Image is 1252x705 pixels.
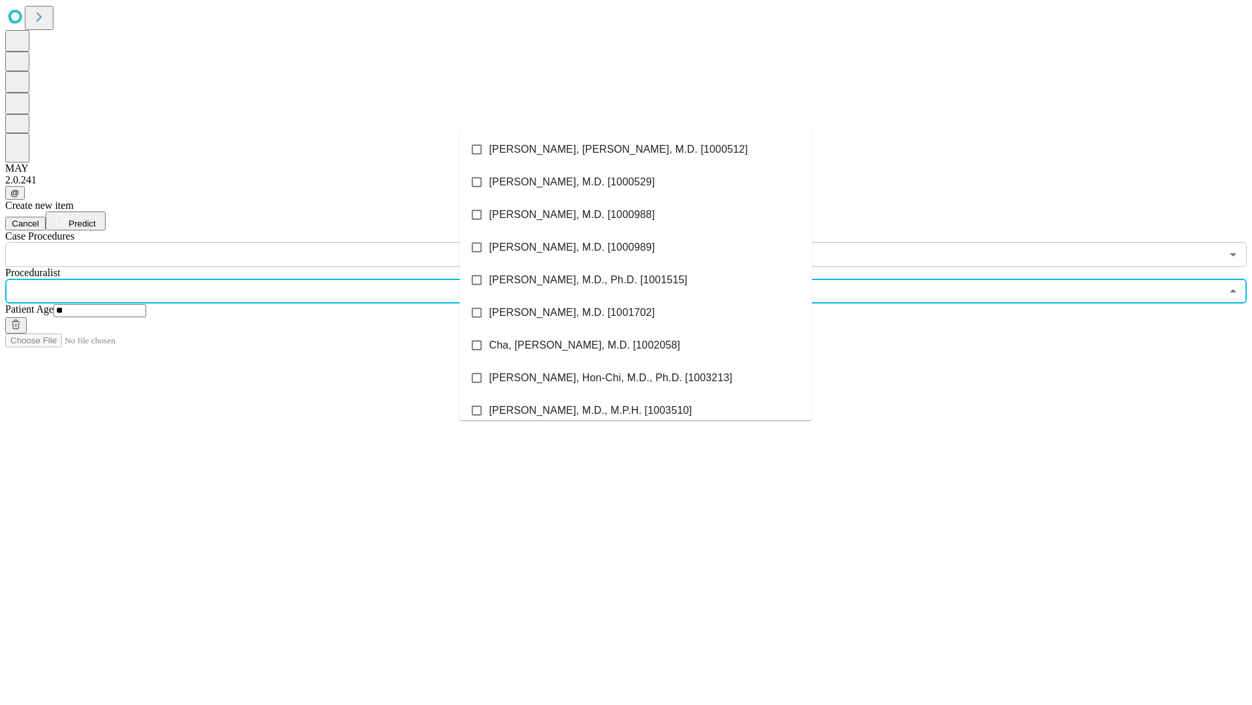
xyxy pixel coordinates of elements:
[5,163,1247,174] div: MAY
[5,186,25,200] button: @
[489,403,692,418] span: [PERSON_NAME], M.D., M.P.H. [1003510]
[10,188,20,198] span: @
[489,142,748,157] span: [PERSON_NAME], [PERSON_NAME], M.D. [1000512]
[489,174,655,190] span: [PERSON_NAME], M.D. [1000529]
[46,211,106,230] button: Predict
[1224,282,1242,300] button: Close
[489,240,655,255] span: [PERSON_NAME], M.D. [1000989]
[5,217,46,230] button: Cancel
[12,219,39,228] span: Cancel
[489,207,655,223] span: [PERSON_NAME], M.D. [1000988]
[489,337,680,353] span: Cha, [PERSON_NAME], M.D. [1002058]
[489,305,655,321] span: [PERSON_NAME], M.D. [1001702]
[5,267,60,278] span: Proceduralist
[5,174,1247,186] div: 2.0.241
[489,272,687,288] span: [PERSON_NAME], M.D., Ph.D. [1001515]
[489,370,732,386] span: [PERSON_NAME], Hon-Chi, M.D., Ph.D. [1003213]
[1224,245,1242,264] button: Open
[5,230,74,242] span: Scheduled Procedure
[5,200,74,211] span: Create new item
[68,219,95,228] span: Predict
[5,304,53,315] span: Patient Age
